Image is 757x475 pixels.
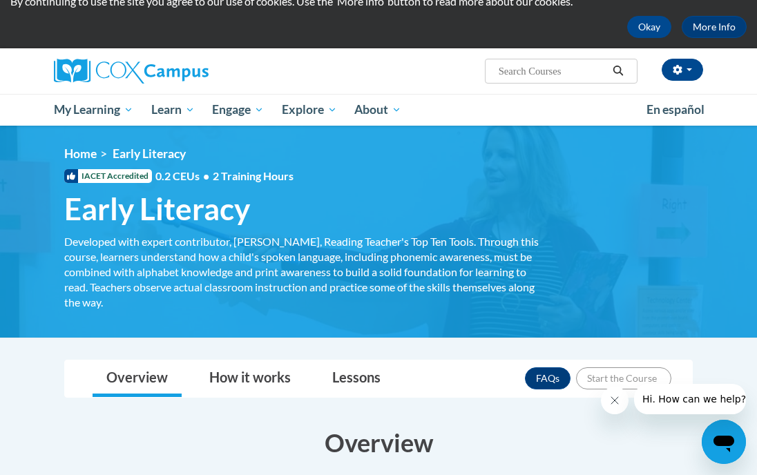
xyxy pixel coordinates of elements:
span: En español [646,102,705,117]
span: 0.2 CEUs [155,168,294,184]
img: Cox Campus [54,59,209,84]
span: Early Literacy [64,191,250,227]
span: Learn [151,101,195,118]
a: Learn [142,94,204,126]
iframe: Close message [601,387,629,414]
span: 2 Training Hours [213,169,294,182]
input: Search Courses [497,63,608,79]
a: En español [638,95,713,124]
a: Engage [203,94,273,126]
span: Engage [212,101,264,118]
iframe: Message from company [634,384,746,414]
a: Home [64,146,97,161]
span: My Learning [54,101,133,118]
span: IACET Accredited [64,169,152,183]
a: How it works [195,360,305,397]
a: Explore [273,94,346,126]
a: Cox Campus [54,59,256,84]
span: • [203,169,209,182]
button: Search [608,63,629,79]
a: Overview [93,360,182,397]
iframe: Button to launch messaging window [702,420,746,464]
a: FAQs [525,367,571,389]
div: Developed with expert contributor, [PERSON_NAME], Reading Teacher's Top Ten Tools. Through this c... [64,234,541,310]
span: Explore [282,101,337,118]
button: Enroll [576,367,671,389]
a: About [346,94,411,126]
button: Okay [627,16,671,38]
h3: Overview [64,425,693,460]
span: Early Literacy [113,146,186,161]
button: Account Settings [662,59,703,81]
a: More Info [682,16,747,38]
div: Main menu [44,94,713,126]
span: About [354,101,401,118]
a: Lessons [318,360,394,397]
a: My Learning [45,94,142,126]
